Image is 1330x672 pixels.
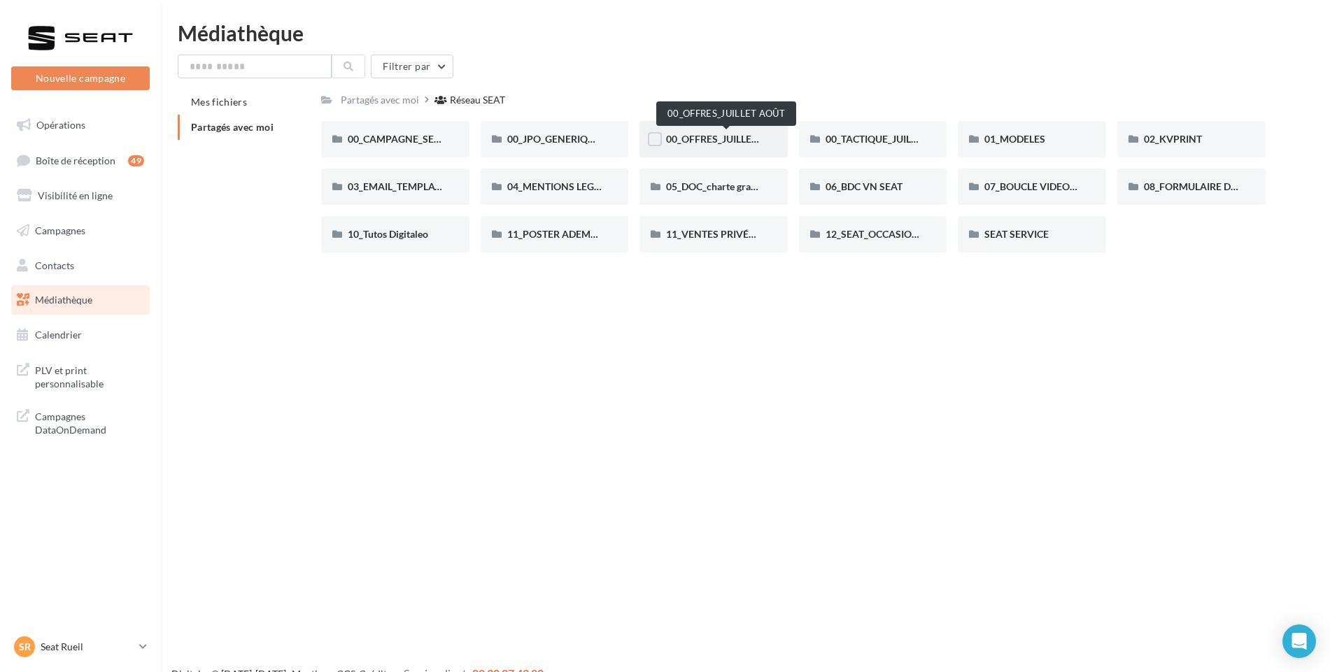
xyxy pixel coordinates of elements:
div: Partagés avec moi [341,93,419,107]
span: Mes fichiers [191,96,247,108]
span: 10_Tutos Digitaleo [348,228,428,240]
span: Partagés avec moi [191,121,274,133]
span: Contacts [35,259,74,271]
span: 05_DOC_charte graphique + Guidelines [666,180,837,192]
span: 00_TACTIQUE_JUILLET AOÛT [826,133,956,145]
a: PLV et print personnalisable [8,355,153,396]
a: Campagnes [8,216,153,245]
span: Opérations [36,119,85,131]
span: Campagnes DataOnDemand [35,407,144,437]
a: Calendrier [8,320,153,350]
span: 11_POSTER ADEME SEAT [507,228,621,240]
span: PLV et print personnalisable [35,361,144,391]
a: Opérations [8,110,153,140]
span: Calendrier [35,329,82,341]
div: 49 [128,155,144,166]
span: Campagnes [35,224,85,236]
span: 11_VENTES PRIVÉES SEAT [666,228,785,240]
p: Seat Rueil [41,640,134,654]
span: 04_MENTIONS LEGALES OFFRES PRESSE [507,180,693,192]
div: Open Intercom Messenger [1282,624,1316,658]
span: 00_CAMPAGNE_SEPTEMBRE [348,133,479,145]
div: 00_OFFRES_JUILLET AOÛT [656,101,796,126]
span: 12_SEAT_OCCASIONS_GARANTIES [826,228,984,240]
span: 00_JPO_GENERIQUE IBIZA ARONA [507,133,665,145]
span: Visibilité en ligne [38,190,113,201]
span: Boîte de réception [36,154,115,166]
span: SEAT SERVICE [984,228,1049,240]
span: 01_MODELES [984,133,1045,145]
span: SR [19,640,31,654]
span: Médiathèque [35,294,92,306]
a: Campagnes DataOnDemand [8,401,153,443]
div: Réseau SEAT [450,93,505,107]
a: Médiathèque [8,285,153,315]
span: 07_BOUCLE VIDEO ECRAN SHOWROOM [984,180,1169,192]
button: Nouvelle campagne [11,66,150,90]
button: Filtrer par [371,55,453,78]
div: Médiathèque [178,22,1313,43]
a: Boîte de réception49 [8,145,153,176]
span: 03_EMAIL_TEMPLATE HTML SEAT [348,180,500,192]
a: Contacts [8,251,153,280]
span: 06_BDC VN SEAT [826,180,903,192]
a: SR Seat Rueil [11,634,150,660]
a: Visibilité en ligne [8,181,153,210]
span: 02_KVPRINT [1144,133,1202,145]
span: 00_OFFRES_JUILLET AOÛT [666,133,786,145]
